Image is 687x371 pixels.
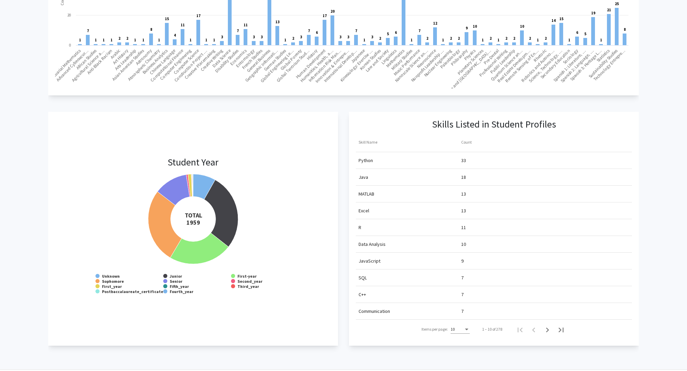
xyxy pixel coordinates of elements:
text: Atmospheric Chemistry [126,48,160,82]
text: 11 [244,23,248,27]
text: 11 [181,23,185,27]
text: 7 [237,28,239,33]
text: French Studies [241,48,263,70]
text: 3 [347,35,349,39]
text: 1 [411,38,413,42]
text: 2 [529,36,531,41]
text: 1 [103,38,105,42]
text: Physics [463,48,476,61]
text: 8 [150,27,152,32]
text: Advanced Cybersecur… [55,48,90,82]
text: 13 [275,19,280,24]
text: General Business [246,48,271,73]
mat-cell: SQL [356,269,458,286]
text: Law and Society [364,48,390,73]
mat-cell: Communication [356,303,458,319]
text: Disability Studies [214,48,240,74]
div: Items per page: [422,326,448,332]
mat-cell: 10 [458,236,561,252]
text: Computational Finance [149,48,184,83]
text: First-year [237,274,257,279]
text: Remote Sensing of En… [504,48,540,83]
text: Nanoscale Science an… [393,48,429,83]
text: Unknown [102,274,120,279]
text: Business Analytics [141,48,169,75]
text: 25 [615,1,619,6]
text: Agricultural Science a… [70,48,106,83]
text: Anti-Black Racism [86,48,114,75]
text: Global Poverty [279,48,303,71]
button: Last page [554,322,568,336]
text: Planetary Sciences [456,48,484,76]
text: Neuroscience [415,48,437,69]
text: Third_year [237,284,259,289]
text: 1 [537,38,539,42]
text: 14 [552,18,556,23]
mat-cell: JavaScript [356,253,458,269]
text: 1 [568,38,570,42]
text: 19 [591,11,595,15]
text: First_year [102,284,122,289]
button: First page [513,322,527,336]
mat-cell: MATLAB [356,186,458,202]
mat-cell: Excel [356,202,458,219]
text: Junior [169,274,182,279]
text: Spanish 3: Heritage L… [569,48,603,82]
mat-cell: 7 [458,269,561,286]
text: Postbaccalaureate_certificate [102,289,163,294]
text: Sociology [562,48,579,65]
button: Previous page [527,322,541,336]
text: 15 [559,16,563,21]
div: 1 – 10 of 278 [482,326,502,332]
text: Science, Technology, … [528,48,563,83]
text: Mathematics [385,48,405,68]
text: Arts Leadership [113,48,137,71]
text: Statistics [595,48,611,63]
text: Innovation & Entrepre… [314,48,350,84]
text: 1 [213,38,215,42]
mat-header-cell: Count [458,133,561,152]
text: 3 [221,35,223,39]
text: 3 [261,35,263,39]
text: German Studies [262,48,287,72]
text: Senior [170,279,183,284]
text: 6 [576,30,578,35]
text: Nuclear Engineering [423,48,453,78]
span: 10 [451,327,455,332]
text: 1 [134,38,136,42]
text: 2 [118,36,120,41]
text: 1 [482,38,484,42]
text: Linguistics [380,48,398,65]
text: 2 [379,36,381,41]
mat-cell: R [356,219,458,236]
text: 2 [450,36,452,41]
mat-cell: Data Analysis [356,236,458,252]
mat-cell: C++ [356,286,458,303]
text: Humanities, Health, a… [299,48,334,83]
text: Kinesiology: Exercise … [339,48,374,83]
mat-cell: Java [356,169,458,185]
text: Secondary Education [539,48,571,80]
text: 1 [158,38,160,42]
text: Professional Writing [478,48,508,78]
text: 4 [174,33,176,38]
text: 17 [323,13,327,18]
text: Nonprofit Leadership … [410,48,445,83]
text: Military Studies [390,48,413,71]
text: 2 [490,36,492,41]
text: Astronomy [134,48,153,66]
text: Chinese Language [148,48,177,76]
mat-cell: 33 [458,152,561,169]
text: 2 [458,36,460,41]
mat-select: Items per page: [451,327,470,332]
text: Spanish 1: Literature, … [552,48,587,83]
mat-cell: 7 [458,303,561,319]
text: Public Leadership [489,48,516,75]
text: Economics [229,48,247,66]
text: 1 [95,38,97,42]
mat-header-cell: Skill Name [356,133,458,152]
text: 8 [624,27,626,32]
text: 2 [426,36,428,41]
text: Human Development [295,48,326,79]
text: 0 [69,43,71,48]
